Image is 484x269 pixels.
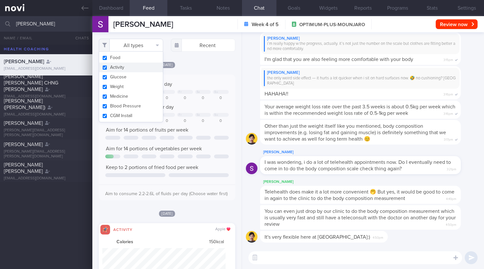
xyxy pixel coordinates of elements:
button: Food [99,53,163,63]
span: You can even just drop by our clinic to do the body composition measurement which is usually very... [265,209,456,227]
button: Blood Pressure [99,101,163,111]
div: [EMAIL_ADDRESS][DOMAIN_NAME] [4,66,88,71]
span: [PERSON_NAME] [PERSON_NAME] [4,162,43,174]
div: 0 [213,119,229,124]
div: i’m really happy w the progress, actually. it’s not just the number on the scale but clothes are ... [264,41,457,52]
div: Fr [179,113,181,117]
span: Aim for 14 portions of vegetables per week [106,146,202,151]
div: [EMAIL_ADDRESS][DOMAIN_NAME] [4,94,88,99]
span: Keep to 2 portions of fried food per week [106,165,198,170]
span: Telehealth does make it a lot more convenient 🤭 But yes, it would be good to come in again to the... [265,189,454,201]
button: Weight [99,82,163,92]
span: Other than just the weight itself like you mentioned, body composition improvements (e.g. losing ... [265,124,446,142]
button: Glucose [99,72,163,82]
span: I was wondering, i do a lot of telehealth appointments now. Do I eventually need to come in to do... [265,160,451,171]
span: Aim to consume 2.2-2.6L of fluids per day (Choose water first) [105,192,228,196]
div: [EMAIL_ADDRESS][DOMAIN_NAME] [4,112,88,117]
span: Aim for 14 portions of fruits per week [106,127,188,133]
button: Medicine [99,92,163,101]
span: 3:21pm [447,165,456,172]
span: [PERSON_NAME] [4,121,43,126]
button: Activity [99,63,163,72]
div: 0 [195,96,211,101]
div: [PERSON_NAME] [260,148,480,156]
span: 150 kcal [209,239,224,245]
div: [PERSON_NAME] [264,36,457,41]
span: 3:16pm [443,91,453,97]
div: 0 [177,96,193,101]
div: Apple [215,227,230,232]
div: Sa [197,113,200,117]
span: 3:17pm [444,136,453,142]
div: Su [214,113,218,117]
div: Fr [179,90,181,94]
span: OPTIMUM-PLUS-MOUNJARO [299,22,365,28]
strong: Week 4 of 5 [252,21,279,28]
div: [PERSON_NAME][EMAIL_ADDRESS][PERSON_NAME][DOMAIN_NAME] [4,149,88,159]
div: 0 [159,119,175,124]
button: CGM Install [99,111,163,121]
button: Chats [67,32,92,45]
div: 0 [213,96,229,101]
span: [PERSON_NAME] [4,142,43,147]
div: [EMAIL_ADDRESS][DOMAIN_NAME] [4,176,88,181]
span: 3:16pm [443,110,453,116]
div: [PERSON_NAME] [264,70,457,75]
div: [PERSON_NAME] [260,178,480,186]
div: Sa [197,90,200,94]
span: [PERSON_NAME] [113,21,173,28]
div: Su [214,90,218,94]
div: the only weird side effect — it hurts a lot quicker when i sit on hard surfaces now. 🤣 no cushion... [264,76,457,86]
span: I'm glad that you are also feeling more comfortable with your body [265,57,413,62]
strong: Calories [116,239,133,245]
div: 0 [195,119,211,124]
div: 0 [177,119,193,124]
span: [DATE] [159,211,175,217]
span: 3:15pm [443,56,453,62]
span: 4:49pm [446,195,456,201]
button: All types [99,39,163,52]
span: It's very flexible here at [GEOGRAPHIC_DATA]:) [265,234,370,240]
span: HAHAHA!! [265,91,288,96]
span: 4:50pm [446,221,456,227]
button: Review now [436,19,478,29]
span: Your average weight loss rate over the past 3.5 weeks is about 0.5kg per week which is within the... [265,104,455,116]
div: Activity [110,226,136,232]
span: [DATE] [159,62,175,68]
div: [PERSON_NAME][EMAIL_ADDRESS][PERSON_NAME][DOMAIN_NAME] [4,128,88,138]
span: 4:50pm [373,234,383,240]
div: 0 [159,96,175,101]
span: [PERSON_NAME] [PERSON_NAME] CHNG [PERSON_NAME] [4,74,58,92]
span: [PERSON_NAME] [4,59,44,64]
span: [PERSON_NAME] ([PERSON_NAME]) [4,98,45,110]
